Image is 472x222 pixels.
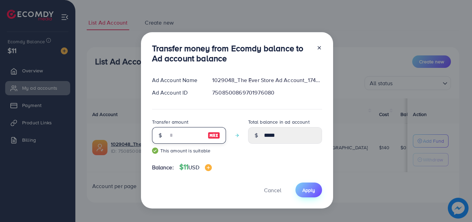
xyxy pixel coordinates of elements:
[147,76,207,84] div: Ad Account Name
[152,163,174,171] span: Balance:
[207,89,327,97] div: 7508500869701976080
[179,163,212,171] h4: $11
[152,147,226,154] small: This amount is suitable
[302,187,315,194] span: Apply
[248,118,310,125] label: Total balance in ad account
[207,76,327,84] div: 1029048_The Ever Store Ad Account_1748209110103
[152,118,188,125] label: Transfer amount
[205,164,212,171] img: image
[295,183,322,197] button: Apply
[264,186,281,194] span: Cancel
[255,183,290,197] button: Cancel
[152,148,158,154] img: guide
[152,43,311,63] h3: Transfer money from Ecomdy balance to Ad account balance
[208,131,220,140] img: image
[188,163,199,171] span: USD
[147,89,207,97] div: Ad Account ID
